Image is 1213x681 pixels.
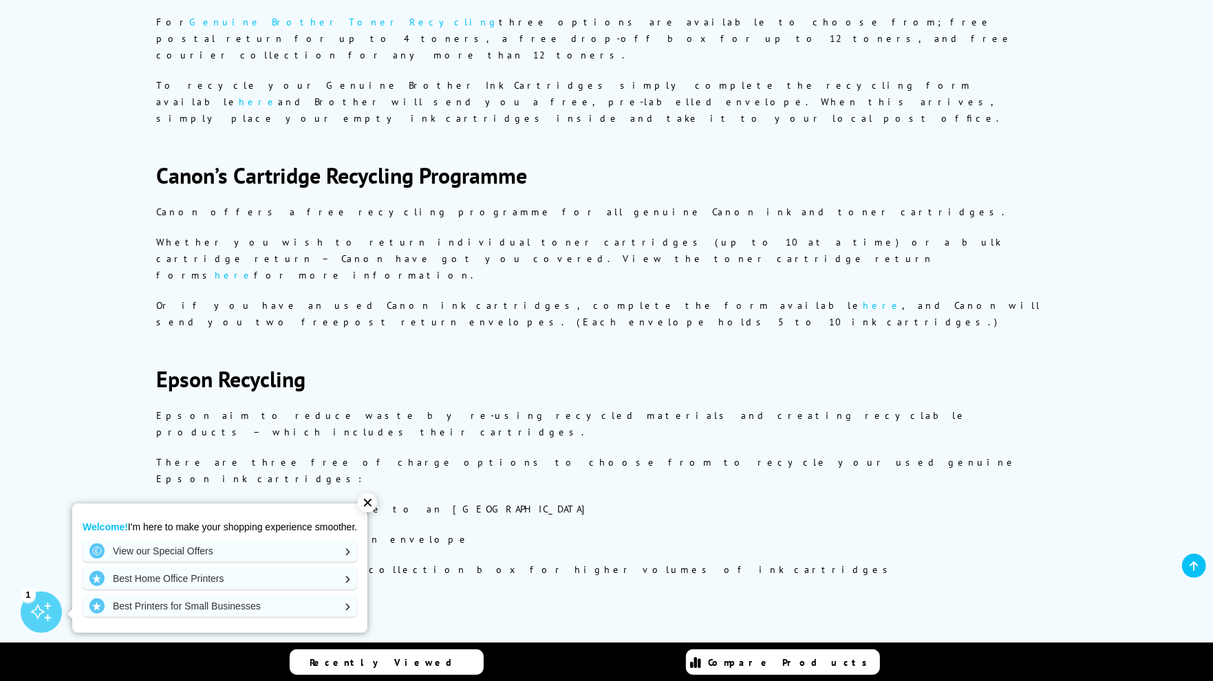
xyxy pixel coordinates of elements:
[156,297,1057,330] p: Or if you have an used Canon ink cartridges, complete the form available , and Canon will send yo...
[156,531,1057,548] p: - Request a free return envelope
[686,649,880,675] a: Compare Products
[156,407,1057,440] p: Epson aim to reduce waste by re-using recycled materials and creating recyclable products – which...
[290,649,484,675] a: Recently Viewed
[156,77,1057,127] p: To recycle your Genuine Brother Ink Cartridges simply complete the recycling form available and B...
[156,14,1057,63] p: For three options are available to choose from; free postal return for up to 4 toners, a free dro...
[310,656,466,669] span: Recently Viewed
[709,656,875,669] span: Compare Products
[215,269,254,281] a: here
[21,587,36,602] div: 1
[83,521,128,532] strong: Welcome!
[83,540,357,562] a: View our Special Offers
[156,454,1057,487] p: There are three free of charge options to choose from to recycle your used genuine Epson ink cart...
[83,567,357,590] a: Best Home Office Printers
[358,493,377,512] div: ✕
[156,501,1057,517] p: - Return your cartridge to an [GEOGRAPHIC_DATA]
[83,595,357,617] a: Best Printers for Small Businesses
[863,299,902,312] a: here
[156,365,1057,393] h3: Epson Recycling
[83,521,357,533] p: I'm here to make your shopping experience smoother.
[156,161,1057,190] h3: Canon’s Cartridge Recycling Programme
[239,96,278,108] a: here
[156,234,1057,283] p: Whether you wish to return individual toner cartridges (up to 10 at a time) or a bulk cartridge r...
[189,16,499,28] a: Genuine Brother Toner Recycling
[156,204,1057,220] p: Canon offers a free recycling programme for all genuine Canon ink and toner cartridges.
[156,561,1057,578] p: - Request a cartridge collection box for higher volumes of ink cartridges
